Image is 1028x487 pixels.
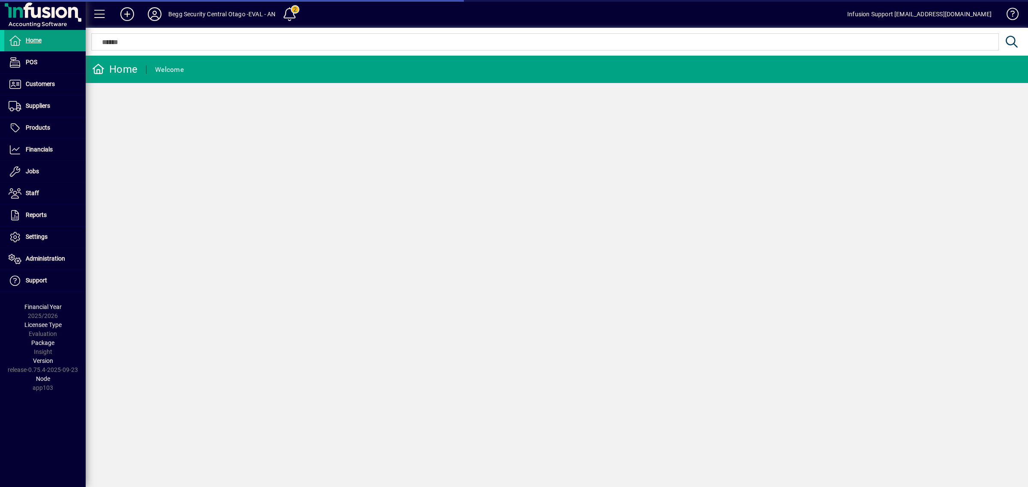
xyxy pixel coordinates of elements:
[26,124,50,131] span: Products
[26,277,47,284] span: Support
[155,63,184,77] div: Welcome
[26,168,39,175] span: Jobs
[26,211,47,218] span: Reports
[24,321,62,328] span: Licensee Type
[92,62,137,76] div: Home
[26,190,39,196] span: Staff
[4,161,86,182] a: Jobs
[4,117,86,139] a: Products
[4,95,86,117] a: Suppliers
[26,37,42,44] span: Home
[26,59,37,65] span: POS
[4,74,86,95] a: Customers
[26,80,55,87] span: Customers
[36,375,50,382] span: Node
[4,248,86,270] a: Administration
[4,52,86,73] a: POS
[4,205,86,226] a: Reports
[4,139,86,160] a: Financials
[26,146,53,153] span: Financials
[847,7,992,21] div: Infusion Support [EMAIL_ADDRESS][DOMAIN_NAME]
[114,6,141,22] button: Add
[4,270,86,291] a: Support
[33,357,53,364] span: Version
[26,233,48,240] span: Settings
[4,183,86,204] a: Staff
[24,303,62,310] span: Financial Year
[26,102,50,109] span: Suppliers
[4,226,86,248] a: Settings
[1000,2,1017,30] a: Knowledge Base
[26,255,65,262] span: Administration
[141,6,168,22] button: Profile
[168,7,276,21] div: Begg Security Central Otago -EVAL - AN
[31,339,54,346] span: Package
